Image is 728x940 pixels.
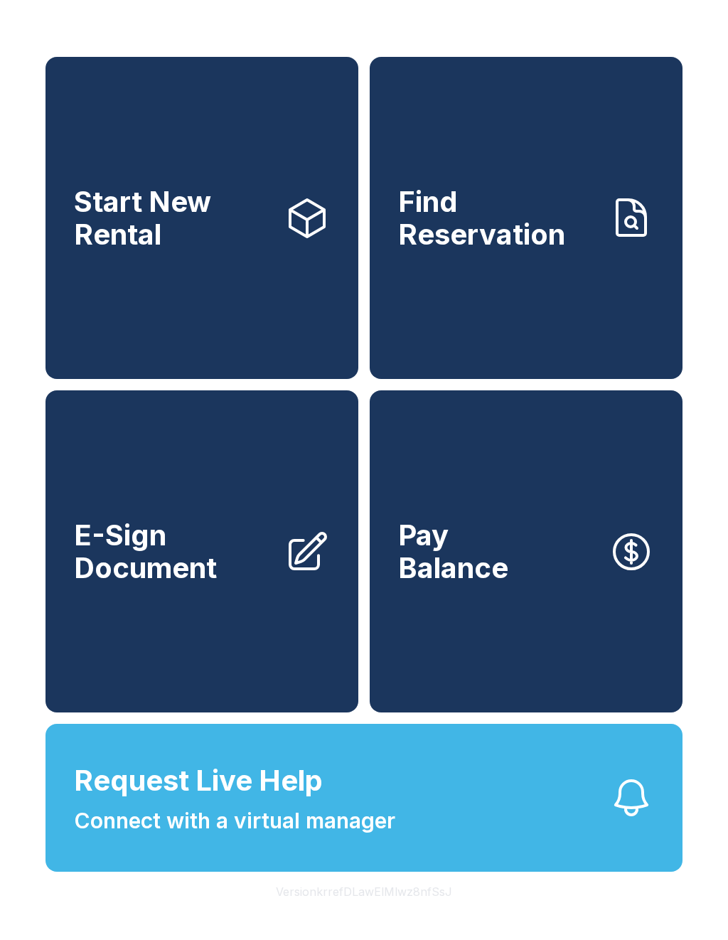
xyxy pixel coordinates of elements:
[74,519,273,584] span: E-Sign Document
[370,57,682,379] a: Find Reservation
[398,186,597,250] span: Find Reservation
[74,759,323,802] span: Request Live Help
[74,805,395,837] span: Connect with a virtual manager
[370,390,682,712] button: PayBalance
[45,57,358,379] a: Start New Rental
[45,724,682,872] button: Request Live HelpConnect with a virtual manager
[264,872,464,912] button: VersionkrrefDLawElMlwz8nfSsJ
[74,186,273,250] span: Start New Rental
[398,519,508,584] span: Pay Balance
[45,390,358,712] a: E-Sign Document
